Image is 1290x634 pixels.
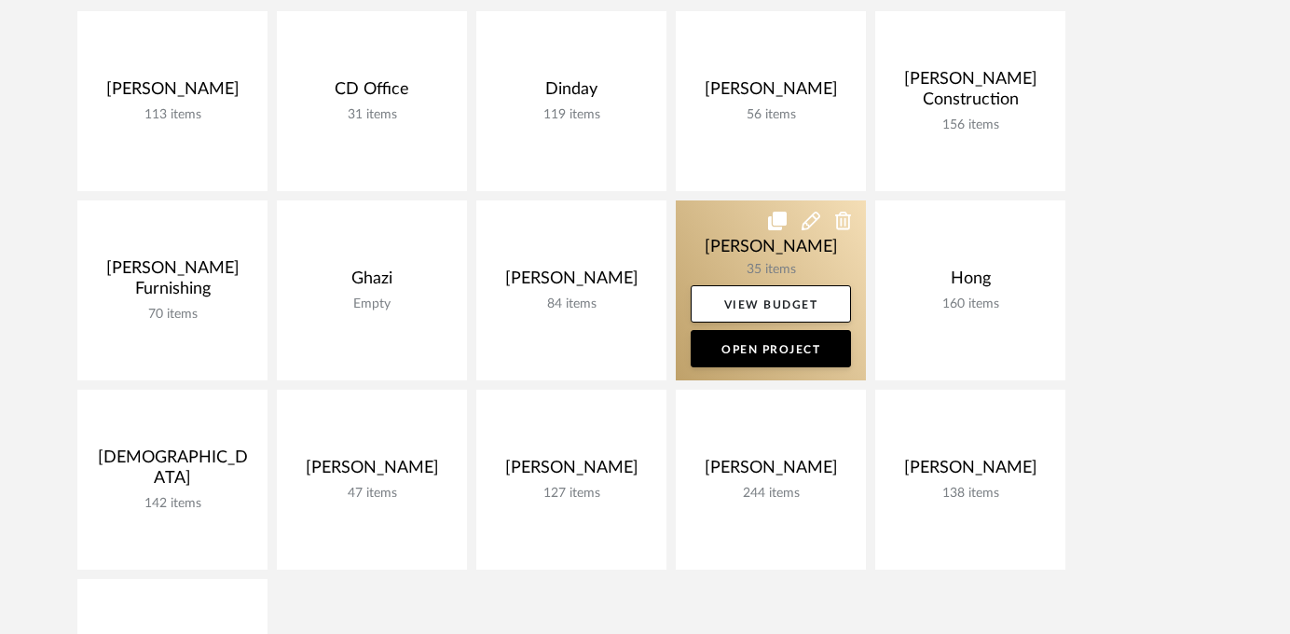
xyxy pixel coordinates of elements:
div: 70 items [92,307,253,323]
div: 142 items [92,496,253,512]
div: Dinday [491,79,652,107]
div: Hong [890,269,1050,296]
div: 31 items [292,107,452,123]
div: 160 items [890,296,1050,312]
div: [PERSON_NAME] [491,269,652,296]
div: [PERSON_NAME] [92,79,253,107]
a: Open Project [691,330,851,367]
div: 156 items [890,117,1050,133]
div: Ghazi [292,269,452,296]
div: [DEMOGRAPHIC_DATA] [92,448,253,496]
div: 47 items [292,486,452,502]
div: [PERSON_NAME] [691,458,851,486]
div: [PERSON_NAME] [491,458,652,486]
div: 119 items [491,107,652,123]
div: [PERSON_NAME] [292,458,452,486]
div: [PERSON_NAME] [890,458,1050,486]
div: 127 items [491,486,652,502]
div: 244 items [691,486,851,502]
div: 56 items [691,107,851,123]
div: [PERSON_NAME] Construction [890,69,1050,117]
div: Empty [292,296,452,312]
div: [PERSON_NAME] [691,79,851,107]
div: 84 items [491,296,652,312]
div: [PERSON_NAME] Furnishing [92,258,253,307]
div: CD Office [292,79,452,107]
a: View Budget [691,285,851,323]
div: 138 items [890,486,1050,502]
div: 113 items [92,107,253,123]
